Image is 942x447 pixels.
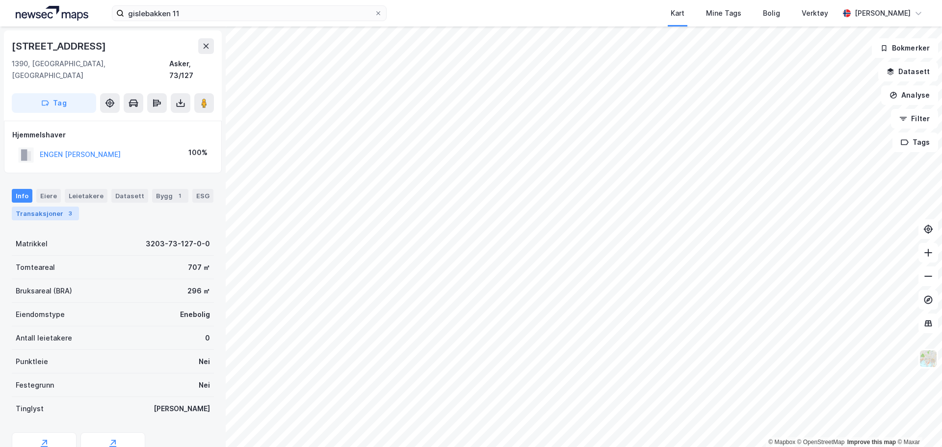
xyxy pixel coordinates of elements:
[919,349,938,368] img: Z
[706,7,741,19] div: Mine Tags
[892,132,938,152] button: Tags
[192,189,213,203] div: ESG
[12,207,79,220] div: Transaksjoner
[12,58,169,81] div: 1390, [GEOGRAPHIC_DATA], [GEOGRAPHIC_DATA]
[12,189,32,203] div: Info
[12,129,213,141] div: Hjemmelshaver
[768,439,795,446] a: Mapbox
[146,238,210,250] div: 3203-73-127-0-0
[175,191,184,201] div: 1
[16,262,55,273] div: Tomteareal
[881,85,938,105] button: Analyse
[65,189,107,203] div: Leietakere
[180,309,210,320] div: Enebolig
[199,379,210,391] div: Nei
[878,62,938,81] button: Datasett
[16,356,48,368] div: Punktleie
[16,6,88,21] img: logo.a4113a55bc3d86da70a041830d287a7e.svg
[802,7,828,19] div: Verktøy
[16,332,72,344] div: Antall leietakere
[154,403,210,415] div: [PERSON_NAME]
[12,93,96,113] button: Tag
[872,38,938,58] button: Bokmerker
[16,285,72,297] div: Bruksareal (BRA)
[152,189,188,203] div: Bygg
[12,38,108,54] div: [STREET_ADDRESS]
[847,439,896,446] a: Improve this map
[124,6,374,21] input: Søk på adresse, matrikkel, gårdeiere, leietakere eller personer
[16,379,54,391] div: Festegrunn
[891,109,938,129] button: Filter
[16,403,44,415] div: Tinglyst
[671,7,684,19] div: Kart
[16,309,65,320] div: Eiendomstype
[16,238,48,250] div: Matrikkel
[187,285,210,297] div: 296 ㎡
[199,356,210,368] div: Nei
[855,7,911,19] div: [PERSON_NAME]
[797,439,845,446] a: OpenStreetMap
[169,58,214,81] div: Asker, 73/127
[65,209,75,218] div: 3
[36,189,61,203] div: Eiere
[205,332,210,344] div: 0
[111,189,148,203] div: Datasett
[188,262,210,273] div: 707 ㎡
[188,147,208,158] div: 100%
[763,7,780,19] div: Bolig
[893,400,942,447] iframe: Chat Widget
